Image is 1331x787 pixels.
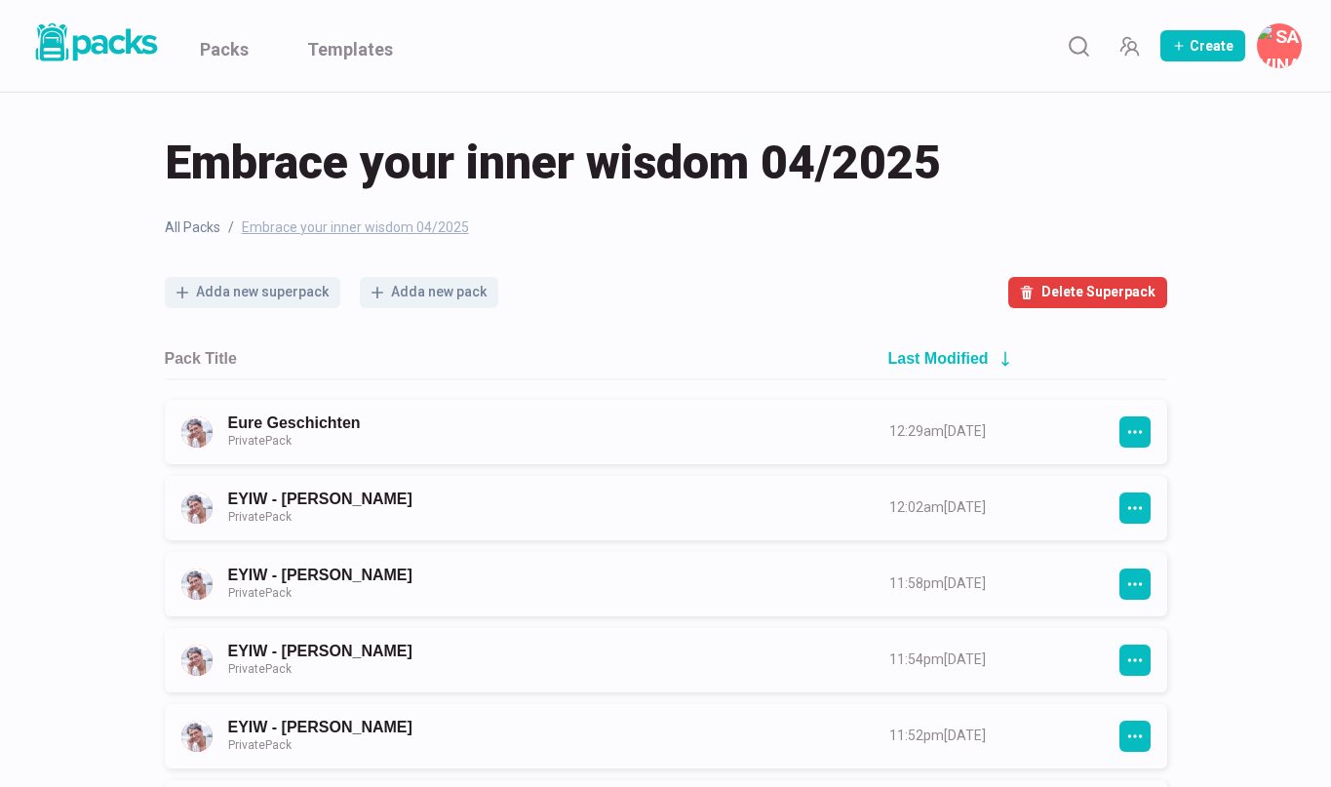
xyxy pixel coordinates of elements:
a: Packs logo [29,20,161,72]
button: Manage Team Invites [1110,26,1149,65]
button: Adda new pack [360,277,498,308]
button: Create Pack [1160,30,1245,61]
span: / [228,217,234,238]
button: Search [1059,26,1098,65]
a: All Packs [165,217,220,238]
button: Adda new superpack [165,277,340,308]
span: Embrace your inner wisdom 04/2025 [165,132,941,194]
span: Embrace your inner wisdom 04/2025 [242,217,469,238]
img: Packs logo [29,20,161,65]
nav: breadcrumb [165,217,1167,238]
button: Savina Tilmann [1257,23,1302,68]
h2: Pack Title [165,349,237,368]
h2: Last Modified [888,349,989,368]
button: Delete Superpack [1008,277,1167,308]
